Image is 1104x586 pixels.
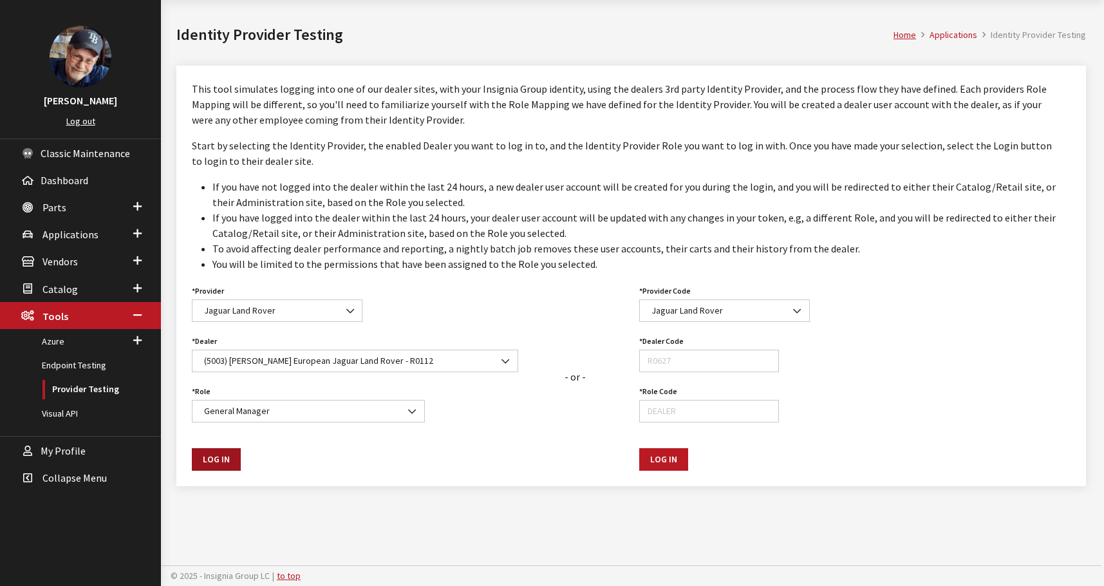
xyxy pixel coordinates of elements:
span: Jaguar Land Rover [639,299,810,322]
span: (5003) Cole European Jaguar Land Rover - R0112 [192,350,518,372]
input: DEALER [639,400,779,422]
li: If you have logged into the dealer within the last 24 hours, your dealer user account will be upd... [212,210,1058,241]
label: Role [192,386,211,397]
span: Vendors [42,256,78,269]
button: Log In [192,448,241,471]
span: Jaguar Land Rover [200,304,354,317]
img: Ray Goodwin [50,26,111,88]
span: Classic Maintenance [41,147,130,160]
div: - or - [565,369,586,384]
label: Dealer Code [639,336,684,347]
p: This tool simulates logging into one of our dealer sites, with your Insignia Group identity, usin... [192,81,1058,128]
span: © 2025 - Insignia Group LC [171,570,270,581]
h1: Identity Provider Testing [176,23,893,46]
li: If you have not logged into the dealer within the last 24 hours, a new dealer user account will b... [212,179,1058,210]
label: Provider [192,285,224,297]
li: To avoid affecting dealer performance and reporting, a nightly batch job removes these user accou... [212,241,1058,256]
span: Collapse Menu [42,471,107,484]
span: Jaguar Land Rover [192,299,362,322]
button: Log In [639,448,688,471]
a: to top [277,570,301,581]
label: Role Code [639,386,677,397]
label: Dealer [192,336,217,347]
label: Provider Code [639,285,691,297]
span: General Manager [192,400,425,422]
span: (5003) Cole European Jaguar Land Rover - R0112 [200,354,510,368]
a: Home [893,29,916,41]
p: Start by selecting the Identity Provider, the enabled Dealer you want to log in to, and the Ident... [192,138,1058,169]
span: General Manager [200,404,416,418]
span: | [272,570,274,581]
span: My Profile [41,444,86,457]
li: Identity Provider Testing [977,28,1086,42]
input: R0627 [639,350,779,372]
span: Applications [42,228,98,241]
span: Dashboard [41,174,88,187]
span: Tools [42,310,68,323]
span: Parts [42,201,66,214]
span: Azure [42,336,64,347]
h3: [PERSON_NAME] [13,93,148,108]
span: Catalog [42,283,78,296]
li: You will be limited to the permissions that have been assigned to the Role you selected. [212,256,1058,272]
a: Log out [66,115,95,127]
li: Applications [916,28,977,42]
span: Jaguar Land Rover [648,304,801,317]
